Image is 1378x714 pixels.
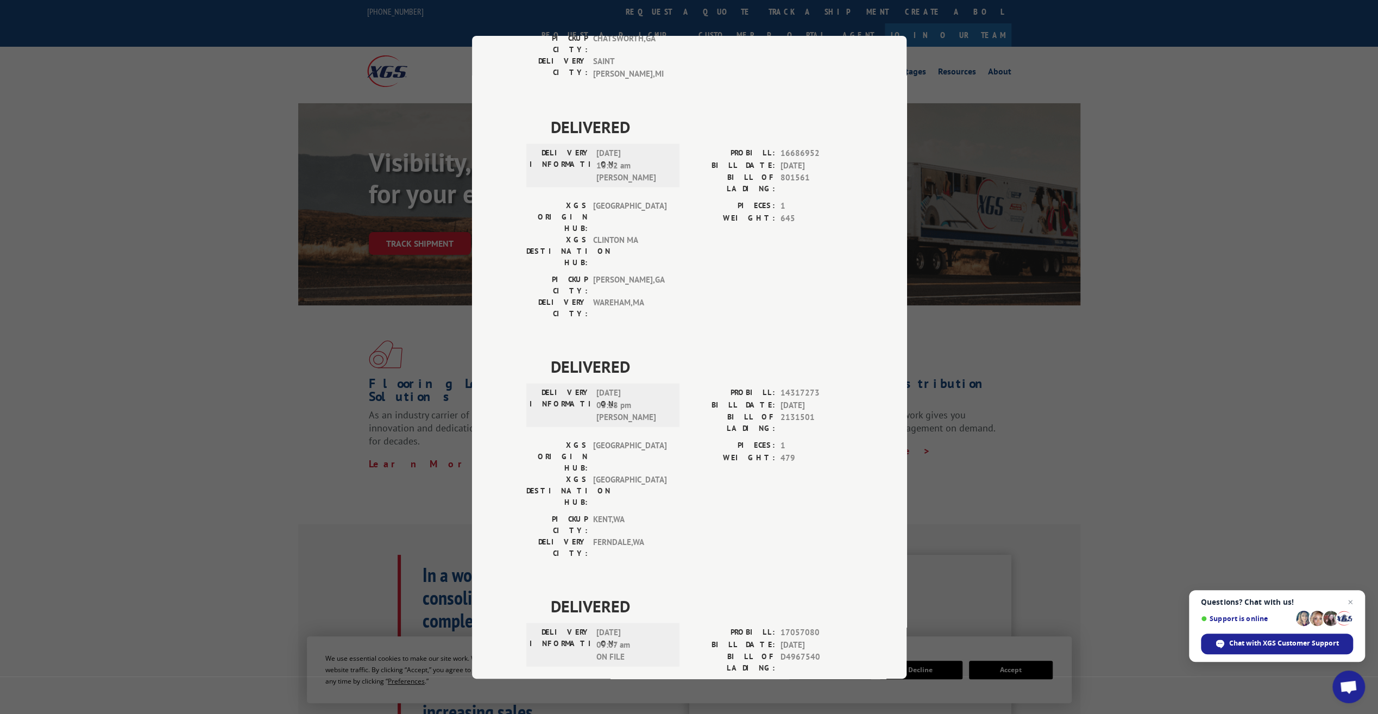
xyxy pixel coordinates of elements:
label: XGS ORIGIN HUB: [526,440,588,474]
label: WEIGHT: [689,212,775,224]
span: [DATE] 10:02 am [PERSON_NAME] [596,147,670,184]
span: 14317273 [781,387,852,399]
label: XGS DESTINATION HUB: [526,234,588,268]
label: XGS DESTINATION HUB: [526,474,588,508]
span: DELIVERED [551,594,852,618]
span: 17057080 [781,627,852,639]
label: DELIVERY CITY: [526,297,588,320]
label: PROBILL: [689,627,775,639]
span: Support is online [1201,615,1292,623]
span: 801561 [781,172,852,195]
span: [DATE] [781,399,852,411]
label: BILL OF LADING: [689,172,775,195]
span: DELIVERED [551,354,852,379]
label: DELIVERY CITY: [526,536,588,559]
label: BILL DATE: [689,399,775,411]
label: WEIGHT: [689,452,775,464]
span: DELIVERED [551,115,852,139]
label: DELIVERY INFORMATION: [530,147,591,184]
label: DELIVERY CITY: [526,55,588,80]
span: [DATE] [781,159,852,172]
label: PIECES: [689,440,775,452]
span: [DATE] 09:07 am ON FILE [596,627,670,663]
span: [DATE] 03:18 pm [PERSON_NAME] [596,387,670,424]
span: 2131501 [781,411,852,434]
span: [DATE] [781,638,852,651]
label: BILL OF LADING: [689,651,775,674]
span: KENT , WA [593,513,666,536]
label: DELIVERY INFORMATION: [530,627,591,663]
label: PICKUP CITY: [526,513,588,536]
label: PICKUP CITY: [526,33,588,55]
label: PICKUP CITY: [526,274,588,297]
span: 1 [781,440,852,452]
span: 16686952 [781,147,852,160]
span: Questions? Chat with us! [1201,598,1353,606]
span: [PERSON_NAME] , GA [593,274,666,297]
span: 645 [781,212,852,224]
label: BILL DATE: [689,159,775,172]
span: [GEOGRAPHIC_DATA] [593,474,666,508]
span: [GEOGRAPHIC_DATA] [593,200,666,234]
span: [GEOGRAPHIC_DATA] [593,440,666,474]
div: Open chat [1332,671,1365,703]
label: PROBILL: [689,387,775,399]
label: PIECES: [689,200,775,212]
label: PROBILL: [689,147,775,160]
span: CLINTON MA [593,234,666,268]
label: XGS ORIGIN HUB: [526,200,588,234]
span: SAINT [PERSON_NAME] , MI [593,55,666,80]
div: Chat with XGS Customer Support [1201,634,1353,654]
span: D4967540 [781,651,852,674]
span: FERNDALE , WA [593,536,666,559]
span: Chat with XGS Customer Support [1229,638,1339,648]
label: BILL OF LADING: [689,411,775,434]
span: Close chat [1344,596,1357,609]
span: 1 [781,200,852,212]
label: BILL DATE: [689,638,775,651]
span: CHATSWORTH , GA [593,33,666,55]
label: DELIVERY INFORMATION: [530,387,591,424]
span: 479 [781,452,852,464]
span: WAREHAM , MA [593,297,666,320]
